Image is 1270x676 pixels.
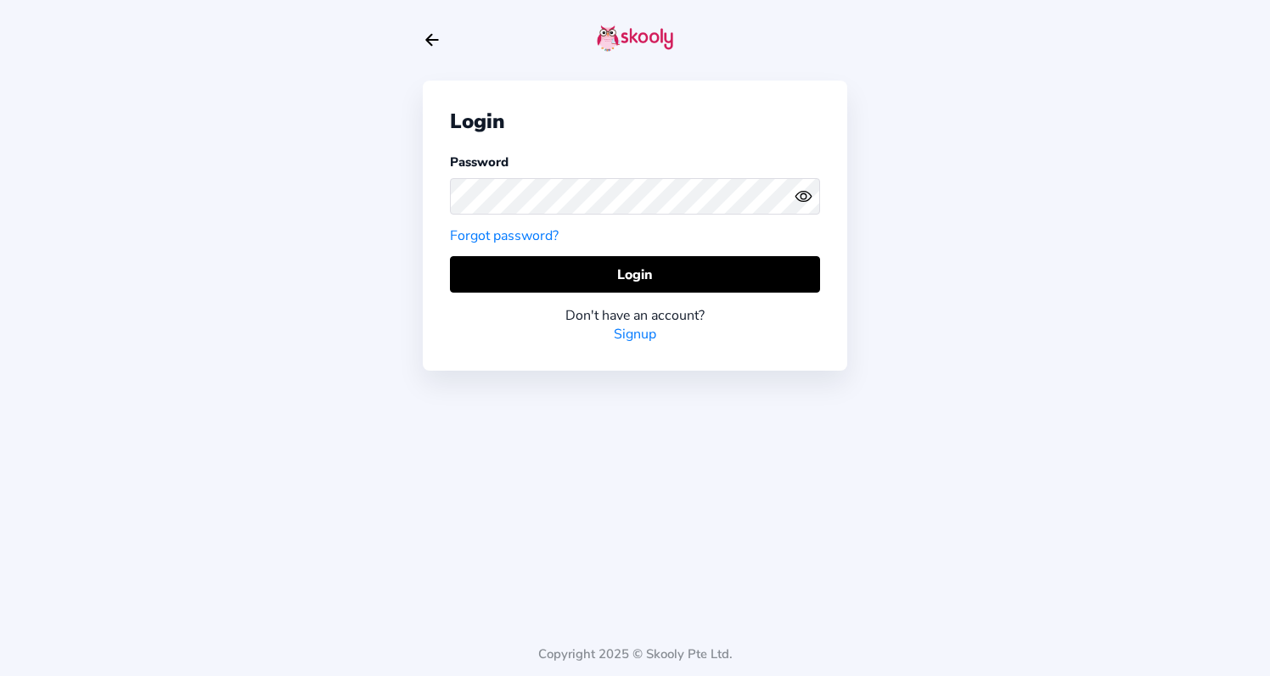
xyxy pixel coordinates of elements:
ion-icon: eye outline [795,187,812,205]
a: Signup [614,325,656,344]
a: Forgot password? [450,226,559,245]
button: arrow back outline [423,31,441,49]
label: Password [450,154,509,170]
div: Login [450,108,820,135]
img: skooly-logo.png [597,25,673,52]
button: eye outlineeye off outline [795,187,820,205]
button: Login [450,256,820,293]
div: Don't have an account? [450,306,820,325]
